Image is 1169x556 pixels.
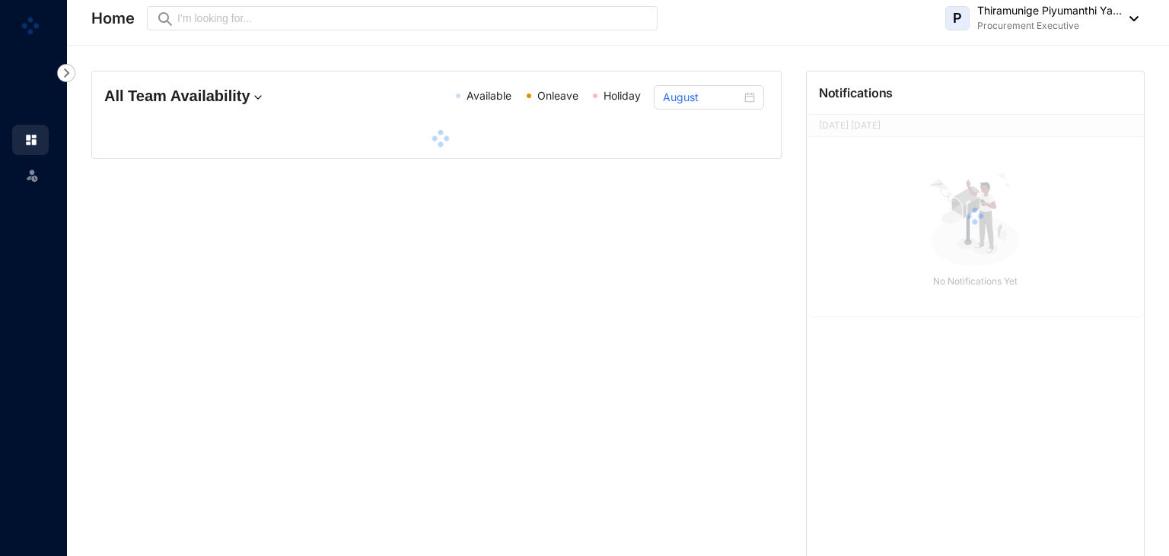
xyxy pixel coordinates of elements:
[104,85,325,106] h4: All Team Availability
[250,90,266,105] img: dropdown.780994ddfa97fca24b89f58b1de131fa.svg
[1122,16,1139,21] img: dropdown-black.8e83cc76930a90b1a4fdb6d089b7bf3a.svg
[91,8,135,29] p: Home
[537,89,578,102] span: Onleave
[177,10,648,27] input: I’m looking for...
[977,18,1122,33] p: Procurement Executive
[12,125,49,155] li: Home
[663,89,741,106] input: Select month
[604,89,641,102] span: Holiday
[24,167,40,183] img: leave-unselected.2934df6273408c3f84d9.svg
[819,84,893,102] p: Notifications
[467,89,511,102] span: Available
[24,133,38,147] img: home.c6720e0a13eba0172344.svg
[953,11,962,25] span: P
[57,64,75,82] img: nav-icon-right.af6afadce00d159da59955279c43614e.svg
[977,3,1122,18] p: Thiramunige Piyumanthi Ya...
